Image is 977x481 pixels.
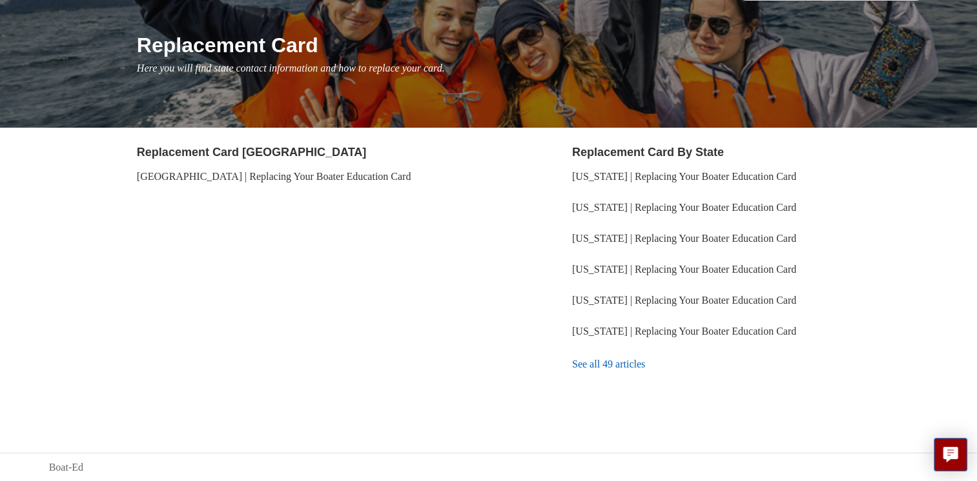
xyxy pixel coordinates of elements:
a: [US_STATE] | Replacing Your Boater Education Card [572,202,796,213]
a: [US_STATE] | Replacing Your Boater Education Card [572,264,796,275]
a: Replacement Card [GEOGRAPHIC_DATA] [137,146,366,159]
a: [GEOGRAPHIC_DATA] | Replacing Your Boater Education Card [137,171,411,182]
h1: Replacement Card [137,30,929,61]
a: Boat-Ed [49,460,83,475]
a: See all 49 articles [572,347,928,382]
a: [US_STATE] | Replacing Your Boater Education Card [572,295,796,306]
a: [US_STATE] | Replacing Your Boater Education Card [572,326,796,337]
a: [US_STATE] | Replacing Your Boater Education Card [572,233,796,244]
p: Here you will find state contact information and how to replace your card. [137,61,929,76]
button: Live chat [934,438,967,471]
a: Replacement Card By State [572,146,724,159]
a: [US_STATE] | Replacing Your Boater Education Card [572,171,796,182]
